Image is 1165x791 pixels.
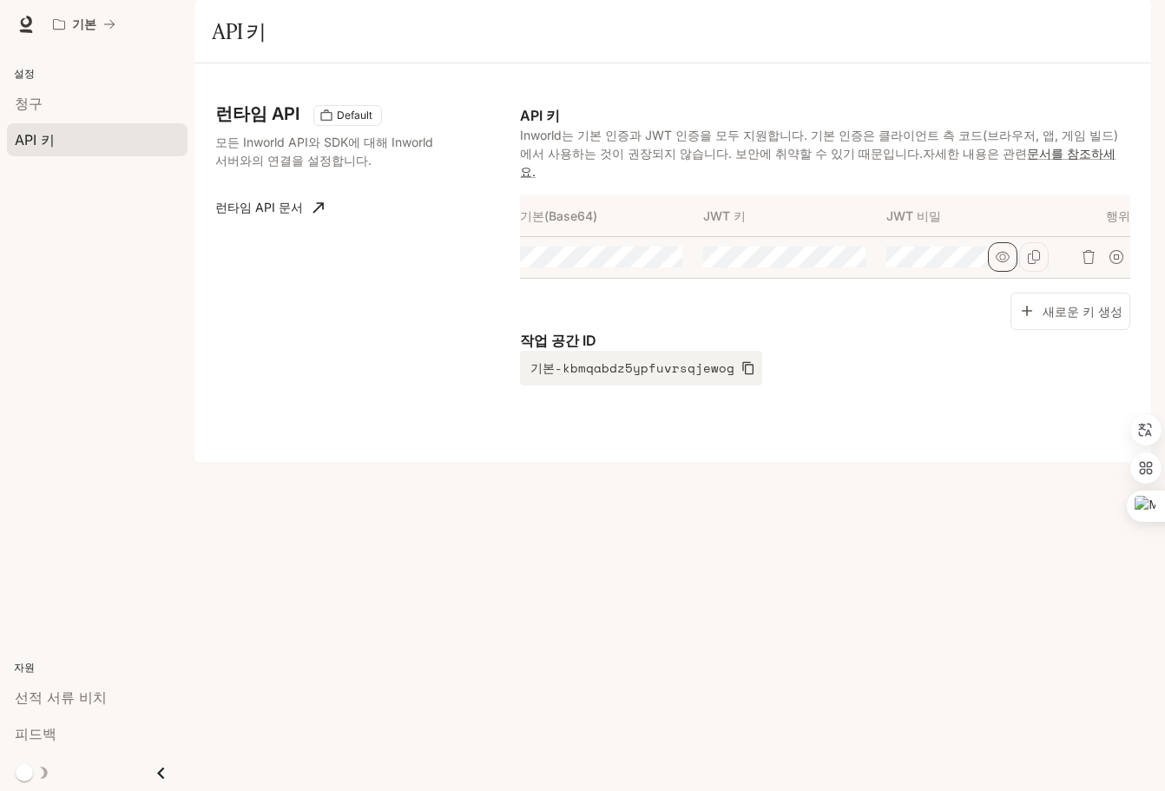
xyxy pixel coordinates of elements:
a: 런타임 API 문서 [208,190,331,225]
button: 모든 작업 공간 [45,7,123,42]
div: 이 키는 현재 작업 공간에만 적용됩니다. [313,105,382,126]
button: API 키 삭제 [1075,243,1102,271]
font: 작업 공간 ID [520,332,596,349]
font: 자세한 내용은 관련 [923,146,1027,161]
font: 새로운 키 생성 [1043,303,1122,318]
font: 런타임 API 문서 [215,200,303,214]
font: API 키 [520,107,560,124]
button: 비밀 복사 [1019,242,1049,272]
font: 런타임 API [215,103,299,124]
font: 기본-kbmqabdz5ypfuvrsqjewog [530,359,734,377]
font: 행위 [1106,208,1130,223]
font: 기본(Base64) [520,208,597,223]
font: API 키 [212,18,267,44]
button: 기본-kbmqabdz5ypfuvrsqjewog [520,351,762,386]
font: JWT 키 [703,208,746,223]
font: JWT 비밀 [886,208,941,223]
font: 모든 Inworld API와 SDK에 대해 Inworld 서버와의 연결을 설정합니다. [215,135,433,168]
button: 새로운 키 생성 [1010,293,1130,330]
button: API 키 일시 중단 [1102,243,1130,271]
font: 기본 [72,16,96,31]
font: Inworld는 기본 인증과 JWT 인증을 모두 지원합니다. 기본 인증은 클라이언트 측 코드(브라우저, 앱, 게임 빌드)에서 사용하는 것이 권장되지 않습니다. 보안에 취약할 ... [520,128,1118,161]
span: Default [330,108,379,123]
